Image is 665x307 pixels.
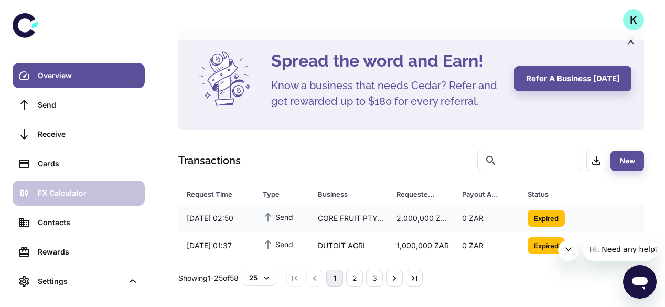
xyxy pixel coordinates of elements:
[38,217,138,228] div: Contacts
[187,187,250,202] span: Request Time
[178,153,241,168] h1: Transactions
[271,48,502,73] h4: Spread the word and Earn!
[386,270,403,287] button: Go to next page
[38,276,123,287] div: Settings
[6,7,76,16] span: Hi. Need any help?
[263,238,293,250] span: Send
[396,187,436,202] div: Requested Amount
[13,269,145,294] div: Settings
[13,122,145,147] a: Receive
[454,236,519,256] div: 0 ZAR
[285,270,424,287] nav: pagination navigation
[13,63,145,88] a: Overview
[38,246,138,258] div: Rewards
[346,270,363,287] button: Go to page 2
[388,236,454,256] div: 1,000,000 ZAR
[326,270,343,287] button: page 1
[178,272,239,284] p: Showing 1-25 of 58
[13,239,145,264] a: Rewards
[528,240,565,250] span: Expired
[610,151,644,171] button: New
[309,208,388,228] div: CORE FRUIT PTY. LTD
[406,270,423,287] button: Go to last page
[623,9,644,30] button: K
[178,208,254,228] div: [DATE] 02:50
[309,236,388,256] div: DUTOIT AGRI
[623,265,657,299] iframe: Button to launch messaging window
[583,238,657,261] iframe: Message from company
[263,187,305,202] span: Type
[38,158,138,170] div: Cards
[13,210,145,235] a: Contacts
[271,78,502,109] h5: Know a business that needs Cedar? Refer and get rewarded up to $180 for every referral.
[13,181,145,206] a: FX Calculator
[38,70,138,81] div: Overview
[558,240,579,261] iframe: Close message
[263,211,293,223] span: Send
[528,213,565,223] span: Expired
[454,208,519,228] div: 0 ZAR
[38,129,138,140] div: Receive
[366,270,383,287] button: Go to page 3
[187,187,237,202] div: Request Time
[243,270,276,285] button: 25
[13,151,145,176] a: Cards
[263,187,292,202] div: Type
[528,187,593,202] div: Status
[178,236,254,256] div: [DATE] 01:37
[38,187,138,199] div: FX Calculator
[528,187,607,202] span: Status
[388,208,454,228] div: 2,000,000 ZAR
[38,99,138,111] div: Send
[13,92,145,118] a: Send
[396,187,449,202] span: Requested Amount
[462,187,515,202] span: Payout Amount
[514,66,631,91] button: Refer a business [DATE]
[462,187,501,202] div: Payout Amount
